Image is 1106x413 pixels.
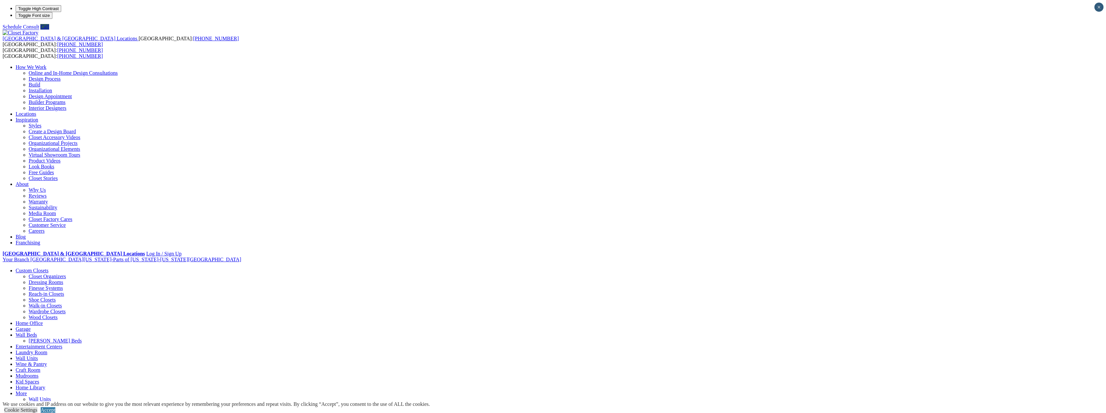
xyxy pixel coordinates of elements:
[16,181,29,187] a: About
[29,309,66,314] a: Wardrobe Closets
[40,24,49,30] a: Call
[16,64,47,70] a: How We Work
[29,338,82,343] a: [PERSON_NAME] Beds
[29,82,40,87] a: Build
[29,99,65,105] a: Builder Programs
[16,240,40,245] a: Franchising
[3,251,145,256] a: [GEOGRAPHIC_DATA] & [GEOGRAPHIC_DATA] Locations
[29,76,61,82] a: Design Process
[16,111,36,117] a: Locations
[3,401,430,407] div: We use cookies and IP address on our website to give you the most relevant experience by remember...
[16,379,39,384] a: Kid Spaces
[16,344,62,349] a: Entertainment Centers
[29,216,72,222] a: Closet Factory Cares
[29,152,80,158] a: Virtual Showroom Tours
[18,6,59,11] span: Toggle High Contrast
[29,140,77,146] a: Organizational Projects
[29,175,58,181] a: Closet Stories
[16,373,38,379] a: Mudrooms
[41,407,55,413] a: Accept
[29,193,47,199] a: Reviews
[29,135,80,140] a: Closet Accessory Videos
[29,129,76,134] a: Create a Design Board
[3,30,38,36] img: Closet Factory
[29,94,72,99] a: Design Appointment
[16,361,47,367] a: Wine & Pantry
[16,234,26,239] a: Blog
[29,228,45,234] a: Careers
[30,257,241,262] span: [GEOGRAPHIC_DATA][US_STATE]-Parts of [US_STATE]-[US_STATE][GEOGRAPHIC_DATA]
[29,285,63,291] a: Finesse Systems
[29,222,66,228] a: Customer Service
[16,12,52,19] button: Toggle Font size
[16,355,38,361] a: Wall Units
[29,279,63,285] a: Dressing Rooms
[29,146,80,152] a: Organizational Elements
[4,407,37,413] a: Cookie Settings
[29,291,64,297] a: Reach-in Closets
[3,36,137,41] span: [GEOGRAPHIC_DATA] & [GEOGRAPHIC_DATA] Locations
[16,385,45,390] a: Home Library
[16,391,27,396] a: More menu text will display only on big screen
[29,70,118,76] a: Online and In-Home Design Consultations
[29,211,56,216] a: Media Room
[16,367,40,373] a: Craft Room
[3,47,103,59] span: [GEOGRAPHIC_DATA]: [GEOGRAPHIC_DATA]:
[3,36,239,47] span: [GEOGRAPHIC_DATA]: [GEOGRAPHIC_DATA]:
[16,268,48,273] a: Custom Closets
[29,170,54,175] a: Free Guides
[16,332,37,338] a: Wall Beds
[29,274,66,279] a: Closet Organizers
[57,42,103,47] a: [PHONE_NUMBER]
[16,5,61,12] button: Toggle High Contrast
[57,53,103,59] a: [PHONE_NUMBER]
[29,105,66,111] a: Interior Designers
[29,315,58,320] a: Wood Closets
[29,303,62,308] a: Walk-in Closets
[29,88,52,93] a: Installation
[16,117,38,123] a: Inspiration
[1094,3,1103,12] button: Close
[29,123,41,128] a: Styles
[16,326,31,332] a: Garage
[29,297,56,303] a: Shoe Closets
[193,36,239,41] a: [PHONE_NUMBER]
[3,24,39,30] a: Schedule Consult
[29,158,61,163] a: Product Videos
[3,36,139,41] a: [GEOGRAPHIC_DATA] & [GEOGRAPHIC_DATA] Locations
[29,199,48,204] a: Warranty
[57,47,103,53] a: [PHONE_NUMBER]
[146,251,181,256] a: Log In / Sign Up
[16,320,43,326] a: Home Office
[18,13,50,18] span: Toggle Font size
[29,205,57,210] a: Sustainability
[3,257,241,262] a: Your Branch [GEOGRAPHIC_DATA][US_STATE]-Parts of [US_STATE]-[US_STATE][GEOGRAPHIC_DATA]
[29,164,54,169] a: Look Books
[16,350,47,355] a: Laundry Room
[3,257,29,262] span: Your Branch
[29,396,51,402] a: Wall Units
[29,187,46,193] a: Why Us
